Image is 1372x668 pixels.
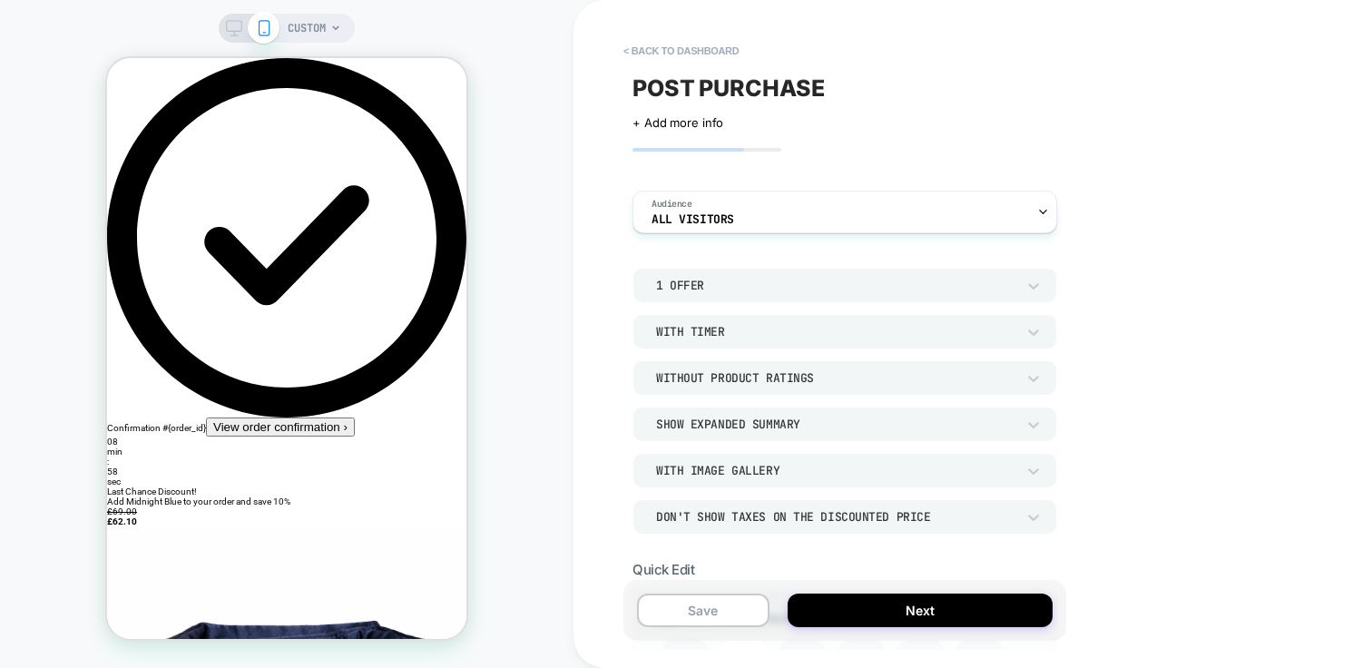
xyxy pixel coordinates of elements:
span: Audience [652,198,692,211]
div: Don't show taxes on the discounted price [656,509,1015,525]
span: Quick Edit [632,561,694,578]
div: With Timer [656,324,1015,339]
div: Show Expanded Summary [656,417,1015,432]
span: View order confirmation › [106,362,240,376]
span: CUSTOM [288,14,326,43]
div: 1 Offer [656,278,1015,293]
div: Without Product Ratings [656,370,1015,386]
button: Next [788,594,1053,627]
div: With Image Gallery [656,463,1015,478]
span: POST PURCHASE [632,74,825,102]
span: All Visitors [652,213,734,226]
span: + Add more info [632,115,723,130]
button: < back to dashboard [614,36,748,65]
button: View order confirmation › [99,359,248,378]
button: Save [637,594,769,627]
